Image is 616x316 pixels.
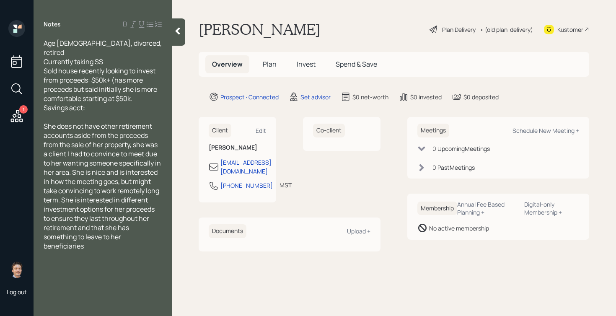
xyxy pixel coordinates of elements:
div: MST [280,181,292,189]
img: robby-grisanti-headshot.png [8,261,25,278]
div: [EMAIL_ADDRESS][DOMAIN_NAME] [220,158,272,176]
span: Overview [212,60,243,69]
span: Savings acct: [44,103,85,112]
span: Age [DEMOGRAPHIC_DATA], divorced, retired [44,39,163,57]
span: Currently taking SS [44,57,103,66]
h6: Meetings [417,124,449,137]
span: Sold house recently looking to invest from proceeds: $50k+ (has more proceeds but said initially ... [44,66,158,103]
div: No active membership [429,224,489,233]
h6: Co-client [313,124,345,137]
span: Invest [297,60,316,69]
h6: Membership [417,202,457,215]
div: Digital-only Membership + [524,200,579,216]
div: $0 net-worth [352,93,388,101]
label: Notes [44,20,61,28]
div: • (old plan-delivery) [480,25,533,34]
div: Kustomer [557,25,583,34]
div: [PHONE_NUMBER] [220,181,273,190]
h6: Client [209,124,231,137]
div: 1 [19,105,28,114]
div: $0 invested [410,93,442,101]
span: She does not have other retirement accounts aside from the proceeds from the sale of her property... [44,122,162,251]
div: Plan Delivery [442,25,476,34]
div: Prospect · Connected [220,93,279,101]
div: 0 Past Meeting s [432,163,475,172]
h6: Documents [209,224,246,238]
div: Annual Fee Based Planning + [457,200,518,216]
h1: [PERSON_NAME] [199,20,321,39]
h6: [PERSON_NAME] [209,144,266,151]
div: Schedule New Meeting + [512,127,579,135]
span: Plan [263,60,277,69]
div: Edit [256,127,266,135]
span: Spend & Save [336,60,377,69]
div: 0 Upcoming Meeting s [432,144,490,153]
div: Log out [7,288,27,296]
div: $0 deposited [463,93,499,101]
div: Set advisor [300,93,331,101]
div: Upload + [347,227,370,235]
